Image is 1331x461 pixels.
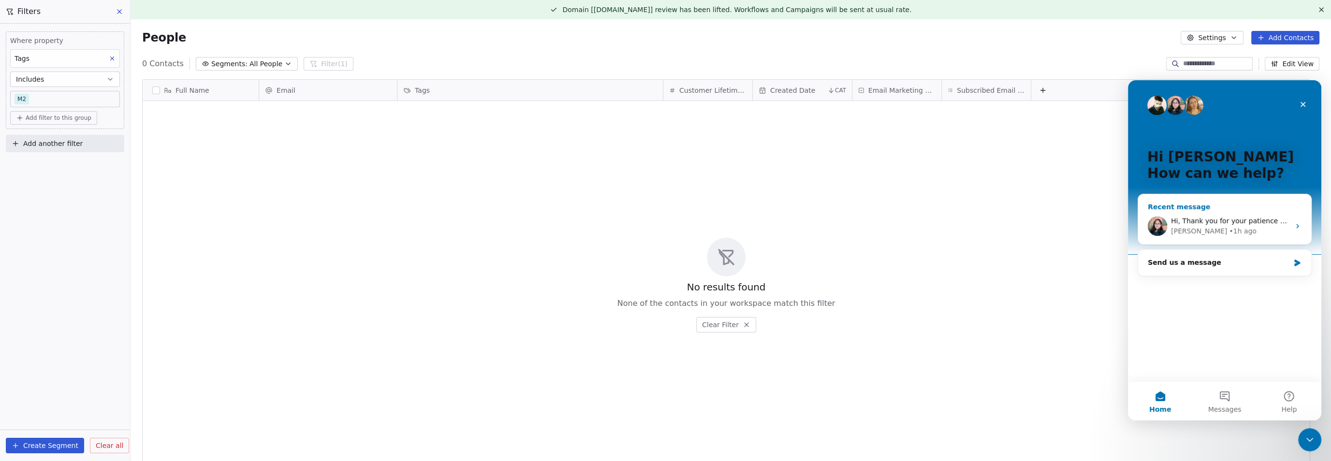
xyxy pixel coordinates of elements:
[259,80,397,101] div: Email
[43,146,99,156] div: [PERSON_NAME]
[249,59,282,69] span: All People
[21,326,43,332] span: Home
[1265,57,1319,71] button: Edit View
[277,86,295,95] span: Email
[415,86,430,95] span: Tags
[1181,31,1243,44] button: Settings
[142,58,184,70] span: 0 Contacts
[43,137,711,144] span: Hi, Thank you for your patience with us during this process. The domain status has been Activated...
[211,59,248,69] span: Segments:
[957,86,1025,95] span: Subscribed Email Categories
[64,302,129,340] button: Messages
[663,80,752,101] div: Customer Lifetime Value
[1128,80,1321,420] iframe: Intercom live chat
[835,86,846,94] span: CAT
[10,169,184,196] div: Send us a message
[942,80,1031,101] div: Subscribed Email Categories
[679,86,746,95] span: Customer Lifetime Value
[770,86,815,95] span: Created Date
[129,302,193,340] button: Help
[1298,428,1321,451] iframe: Intercom live chat
[397,80,663,101] div: Tags
[166,15,184,33] div: Close
[153,326,169,332] span: Help
[304,57,353,71] button: Filter(1)
[617,298,835,309] span: None of the contacts in your workspace match this filter
[852,80,941,101] div: Email Marketing Consent
[101,146,129,156] div: • 1h ago
[868,86,936,95] span: Email Marketing Consent
[142,30,186,45] span: People
[562,6,911,14] span: Domain [[DOMAIN_NAME]] review has been lifted. Workflows and Campaigns will be sent at usual rate.
[687,280,766,294] span: No results found
[696,317,756,332] button: Clear Filter
[143,80,259,101] div: Full Name
[80,326,114,332] span: Messages
[20,177,161,187] div: Send us a message
[176,86,209,95] span: Full Name
[753,80,852,101] div: Created DateCAT
[1251,31,1319,44] button: Add Contacts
